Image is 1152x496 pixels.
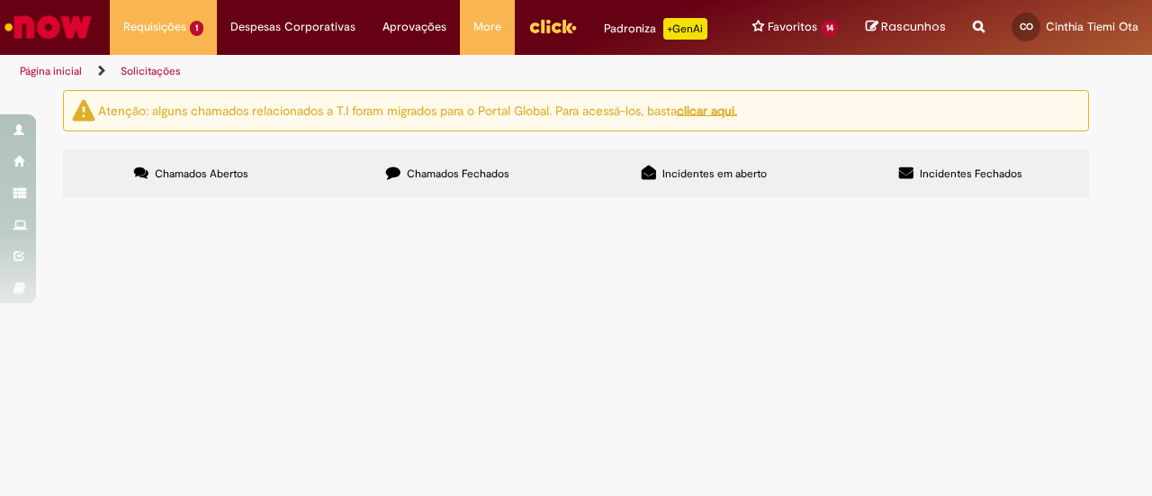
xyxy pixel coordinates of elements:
div: Padroniza [604,18,707,40]
span: Aprovações [382,18,446,36]
a: Solicitações [121,64,181,78]
span: Favoritos [768,18,817,36]
p: +GenAi [663,18,707,40]
a: Rascunhos [866,19,946,36]
span: Despesas Corporativas [230,18,355,36]
img: click_logo_yellow_360x200.png [528,13,577,40]
span: More [473,18,501,36]
a: Página inicial [20,64,82,78]
span: Incidentes Fechados [920,167,1022,181]
a: clicar aqui. [677,102,737,118]
span: 1 [190,21,203,36]
span: 14 [821,21,839,36]
ng-bind-html: Atenção: alguns chamados relacionados a T.I foram migrados para o Portal Global. Para acessá-los,... [98,102,737,118]
span: Incidentes em aberto [662,167,767,181]
span: Chamados Fechados [407,167,509,181]
span: Rascunhos [881,18,946,35]
span: CO [1020,21,1033,32]
span: Chamados Abertos [155,167,248,181]
ul: Trilhas de página [13,55,754,88]
img: ServiceNow [2,9,94,45]
span: Cinthia Tiemi Ota [1046,19,1138,34]
span: Requisições [123,18,186,36]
